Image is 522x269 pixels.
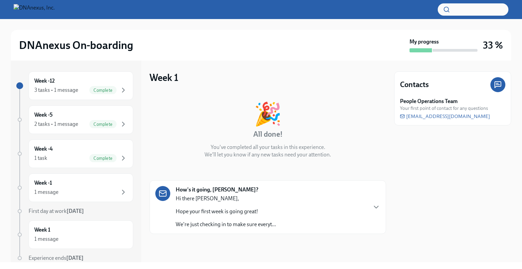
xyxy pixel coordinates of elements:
p: Hi there [PERSON_NAME], [176,195,276,202]
span: Your first point of contact for any questions [400,105,488,112]
div: 3 tasks • 1 message [34,86,78,94]
h6: Week -12 [34,77,55,85]
div: 1 message [34,235,58,243]
strong: [DATE] [66,255,84,261]
h4: Contacts [400,80,429,90]
div: 1 message [34,188,58,196]
a: Week -41 taskComplete [16,139,133,168]
h4: All done! [253,129,283,139]
span: Complete [89,88,117,93]
span: First day at work [29,208,84,214]
a: Week -11 message [16,173,133,202]
a: Week -52 tasks • 1 messageComplete [16,105,133,134]
h6: Week -5 [34,111,53,119]
strong: [DATE] [67,208,84,214]
div: 🎉 [254,103,282,125]
div: 1 task [34,154,47,162]
span: Experience ends [29,255,84,261]
span: Complete [89,122,117,127]
img: DNAnexus, Inc. [14,4,55,15]
a: Week -123 tasks • 1 messageComplete [16,71,133,100]
p: You've completed all your tasks in this experience. [211,144,325,151]
span: Complete [89,156,117,161]
h6: Week 1 [34,226,50,234]
p: Hope your first week is going great! [176,208,276,215]
h6: Week -4 [34,145,53,153]
div: 2 tasks • 1 message [34,120,78,128]
h6: Week -1 [34,179,52,187]
h3: 33 % [483,39,503,51]
p: We're just checking in to make sure everyt... [176,221,276,228]
h2: DNAnexus On-boarding [19,38,133,52]
a: [EMAIL_ADDRESS][DOMAIN_NAME] [400,113,490,120]
strong: My progress [410,38,439,46]
a: First day at work[DATE] [16,207,133,215]
strong: How's it going, [PERSON_NAME]? [176,186,258,194]
a: Week 11 message [16,220,133,249]
p: We'll let you know if any new tasks need your attention. [205,151,331,158]
strong: People Operations Team [400,98,458,105]
h3: Week 1 [150,71,178,84]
